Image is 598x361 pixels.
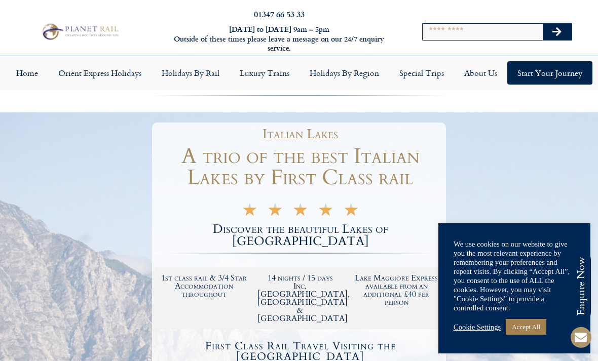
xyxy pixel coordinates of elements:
[242,208,257,217] i: ★
[230,61,300,85] a: Luxury Trains
[300,61,389,85] a: Holidays by Region
[39,22,120,42] img: Planet Rail Train Holidays Logo
[155,146,446,188] h1: A trio of the best Italian Lakes by First Class rail
[161,274,247,298] h2: 1st class rail & 3/4 Star Accommodation throughout
[507,61,592,85] a: Start your Journey
[5,61,593,85] nav: Menu
[257,274,344,323] h2: 14 nights / 15 days Inc. [GEOGRAPHIC_DATA], [GEOGRAPHIC_DATA] & [GEOGRAPHIC_DATA]
[543,24,572,40] button: Search
[152,61,230,85] a: Holidays by Rail
[318,208,333,217] i: ★
[160,128,441,141] h1: Italian Lakes
[454,323,501,332] a: Cookie Settings
[506,319,546,335] a: Accept All
[162,25,396,53] h6: [DATE] to [DATE] 9am – 5pm Outside of these times please leave a message on our 24/7 enquiry serv...
[254,8,305,20] a: 01347 66 53 33
[353,274,439,306] h2: Lake Maggiore Express available from an additional £40 per person
[454,239,575,312] div: We use cookies on our website to give you the most relevant experience by remembering your prefer...
[389,61,454,85] a: Special Trips
[48,61,152,85] a: Orient Express Holidays
[292,208,308,217] i: ★
[454,61,507,85] a: About Us
[242,205,359,217] div: 5/5
[343,208,359,217] i: ★
[267,208,283,217] i: ★
[155,223,446,248] h2: Discover the beautiful Lakes of [GEOGRAPHIC_DATA]
[6,61,48,85] a: Home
